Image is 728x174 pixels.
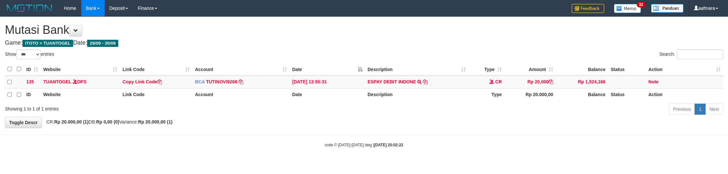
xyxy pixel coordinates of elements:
[43,119,173,124] span: CR: DB: Variance:
[206,79,237,84] a: TUTINOVI9208
[646,88,723,101] th: Action
[325,143,403,147] small: code © [DATE]-[DATE] dwg |
[468,63,504,76] th: Type: activate to sort column ascending
[96,119,119,124] strong: Rp 0,00 (0)
[87,40,118,47] span: 29/09 - 30/09
[637,2,645,7] span: 32
[5,23,723,36] h1: Mutasi Bank
[16,50,41,59] select: Showentries
[374,143,403,147] strong: [DATE] 20:02:22
[290,88,365,101] th: Date
[556,88,608,101] th: Balance
[368,79,416,84] a: ESPAY DEBIT INDONE
[192,88,290,101] th: Account
[705,104,723,115] a: Next
[646,63,723,76] th: Action: activate to sort column ascending
[22,40,73,47] span: ITOTO > TUANTOGEL
[120,88,192,101] th: Link Code
[41,76,120,89] td: DPS
[495,79,502,84] span: CR
[556,63,608,76] th: Balance
[608,88,646,101] th: Status
[659,50,723,59] label: Search:
[290,76,365,89] td: [DATE] 13:55:31
[5,117,42,128] a: Toggle Descr
[43,79,71,84] a: TUANTOGEL
[5,3,54,13] img: MOTION_logo.png
[549,79,553,84] a: Copy Rp 20,000 to clipboard
[120,63,192,76] th: Link Code: activate to sort column ascending
[468,88,504,101] th: Type
[5,103,298,112] div: Showing 1 to 1 of 1 entries
[41,88,120,101] th: Website
[192,63,290,76] th: Account: activate to sort column ascending
[123,79,162,84] a: Copy Link Code
[423,79,427,84] a: Copy ESPAY DEBIT INDONE to clipboard
[669,104,695,115] a: Previous
[504,63,556,76] th: Amount: activate to sort column ascending
[24,63,41,76] th: ID: activate to sort column ascending
[695,104,706,115] a: 1
[651,4,683,13] img: panduan.png
[5,50,54,59] label: Show entries
[26,79,34,84] span: 135
[504,76,556,89] td: Rp 20,000
[5,40,723,46] h4: Game: Date:
[677,50,723,59] input: Search:
[556,76,608,89] td: Rp 1,524,166
[290,63,365,76] th: Date: activate to sort column descending
[648,79,658,84] a: Note
[608,63,646,76] th: Status
[41,63,120,76] th: Website: activate to sort column ascending
[365,88,468,101] th: Description
[504,88,556,101] th: Rp 20.000,00
[138,119,173,124] strong: Rp 20.000,00 (1)
[195,79,205,84] span: BCA
[572,4,604,13] img: Feedback.jpg
[365,63,468,76] th: Description: activate to sort column ascending
[54,119,89,124] strong: Rp 20.000,00 (1)
[24,88,41,101] th: ID
[614,4,641,13] img: Button%20Memo.svg
[239,79,243,84] a: Copy TUTINOVI9208 to clipboard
